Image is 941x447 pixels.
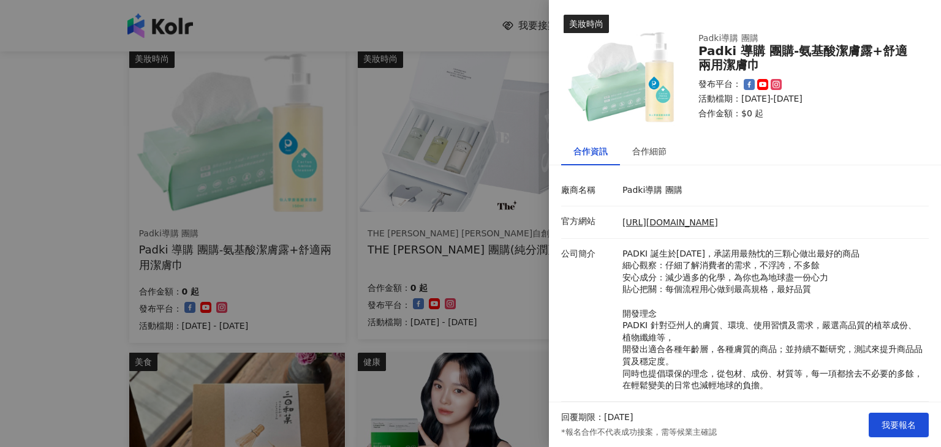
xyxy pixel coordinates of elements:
[564,15,686,137] img: 洗卸潔顏露+潔膚巾
[632,145,667,158] div: 合作細節
[564,15,609,33] div: 美妝時尚
[882,420,916,430] span: 我要報名
[622,184,923,197] p: Padki導購 團購
[622,248,923,392] p: PADKI 誕生於[DATE]，承諾用最熱忱的三顆心做出最好的商品 細心觀察：仔細了解消費者的需求，不浮誇，不多餘 安心成分：減少過多的化學，為你也為地球盡一份心力 貼心把關：每個流程用心做到最...
[698,108,914,120] p: 合作金額： $0 起
[561,184,616,197] p: 廠商名稱
[622,217,718,227] a: [URL][DOMAIN_NAME]
[561,411,633,424] p: 回覆期限：[DATE]
[561,427,717,438] p: *報名合作不代表成功接案，需等候業主確認
[573,145,608,158] div: 合作資訊
[869,413,929,437] button: 我要報名
[698,93,914,105] p: 活動檔期：[DATE]-[DATE]
[698,44,914,72] div: Padki 導購 團購-氨基酸潔膚露+舒適兩用潔膚巾
[561,248,616,260] p: 公司簡介
[561,216,616,228] p: 官方網站
[698,32,894,45] div: Padki導購 團購
[698,78,741,91] p: 發布平台：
